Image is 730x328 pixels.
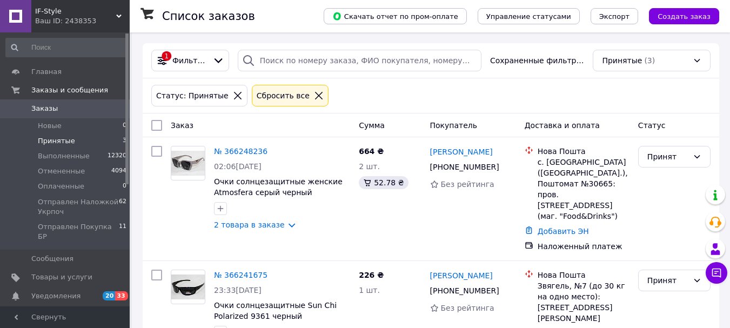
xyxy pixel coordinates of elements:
input: Поиск по номеру заказа, ФИО покупателя, номеру телефона, Email, номеру накладной [238,50,481,71]
button: Управление статусами [478,8,580,24]
span: Управление статусами [486,12,571,21]
div: Звягель, №7 (до 30 кг на одно место): [STREET_ADDRESS][PERSON_NAME] [538,280,629,324]
span: Оплаченные [38,182,84,191]
span: Сумма [359,121,385,130]
span: Заказы [31,104,58,113]
span: 664 ₴ [359,147,384,156]
button: Создать заказ [649,8,719,24]
span: [PHONE_NUMBER] [430,163,499,171]
a: № 366248236 [214,147,267,156]
a: Очки солнцезащитные женские Atmosfera серый черный поляризационные [214,177,343,207]
span: Заказ [171,121,193,130]
span: Без рейтинга [441,180,494,189]
a: Фото товару [171,146,205,180]
span: IF-Style [35,6,116,16]
span: Новые [38,121,62,131]
span: 226 ₴ [359,271,384,279]
div: Принят [647,275,688,286]
div: Принят [647,151,688,163]
button: Чат с покупателем [706,262,727,284]
span: 1 шт. [359,286,380,294]
div: Статус: Принятые [154,90,231,102]
span: Отмененные [38,166,85,176]
span: [PHONE_NUMBER] [430,286,499,295]
span: Товары и услуги [31,272,92,282]
span: Покупатель [430,121,478,130]
h1: Список заказов [162,10,255,23]
span: Доставка и оплата [525,121,600,130]
a: 2 товара в заказе [214,220,285,229]
div: Ваш ID: 2438353 [35,16,130,26]
a: [PERSON_NAME] [430,146,493,157]
span: 0 [123,121,126,131]
span: Уведомления [31,291,81,301]
span: Выполненные [38,151,90,161]
span: 3 [123,136,126,146]
button: Экспорт [591,8,638,24]
span: 62 [119,197,126,217]
img: Фото товару [171,275,205,300]
span: 02:06[DATE] [214,162,262,171]
a: Добавить ЭН [538,227,589,236]
a: № 366241675 [214,271,267,279]
span: 20 [103,291,115,300]
div: Нова Пошта [538,270,629,280]
a: Создать заказ [638,11,719,20]
img: Фото товару [171,151,205,176]
span: Сохраненные фильтры: [490,55,585,66]
span: 23:33[DATE] [214,286,262,294]
a: Фото товару [171,270,205,304]
span: Скачать отчет по пром-оплате [332,11,458,21]
span: Без рейтинга [441,304,494,312]
a: [PERSON_NAME] [430,270,493,281]
div: Нова Пошта [538,146,629,157]
div: 52.78 ₴ [359,176,408,189]
span: Статус [638,121,666,130]
span: Отправлен Наложкой Укрпоч [38,197,119,217]
span: 11 [119,222,126,242]
span: 12320 [108,151,126,161]
span: Принятые [38,136,75,146]
span: Главная [31,67,62,77]
span: Экспорт [599,12,629,21]
div: Сбросить все [255,90,312,102]
span: Создать заказ [658,12,711,21]
span: Фильтры [172,55,208,66]
span: 33 [115,291,128,300]
span: Заказы и сообщения [31,85,108,95]
input: Поиск [5,38,128,57]
div: Наложенный платеж [538,241,629,252]
span: Принятые [602,55,642,66]
span: (3) [644,56,655,65]
span: Отправлен Покупка БР [38,222,119,242]
div: с. [GEOGRAPHIC_DATA] ([GEOGRAPHIC_DATA].), Поштомат №30665: пров. [STREET_ADDRESS] (маг. "Food&Dr... [538,157,629,222]
span: 2 шт. [359,162,380,171]
span: 4094 [111,166,126,176]
span: 0 [123,182,126,191]
button: Скачать отчет по пром-оплате [324,8,467,24]
span: Сообщения [31,254,73,264]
